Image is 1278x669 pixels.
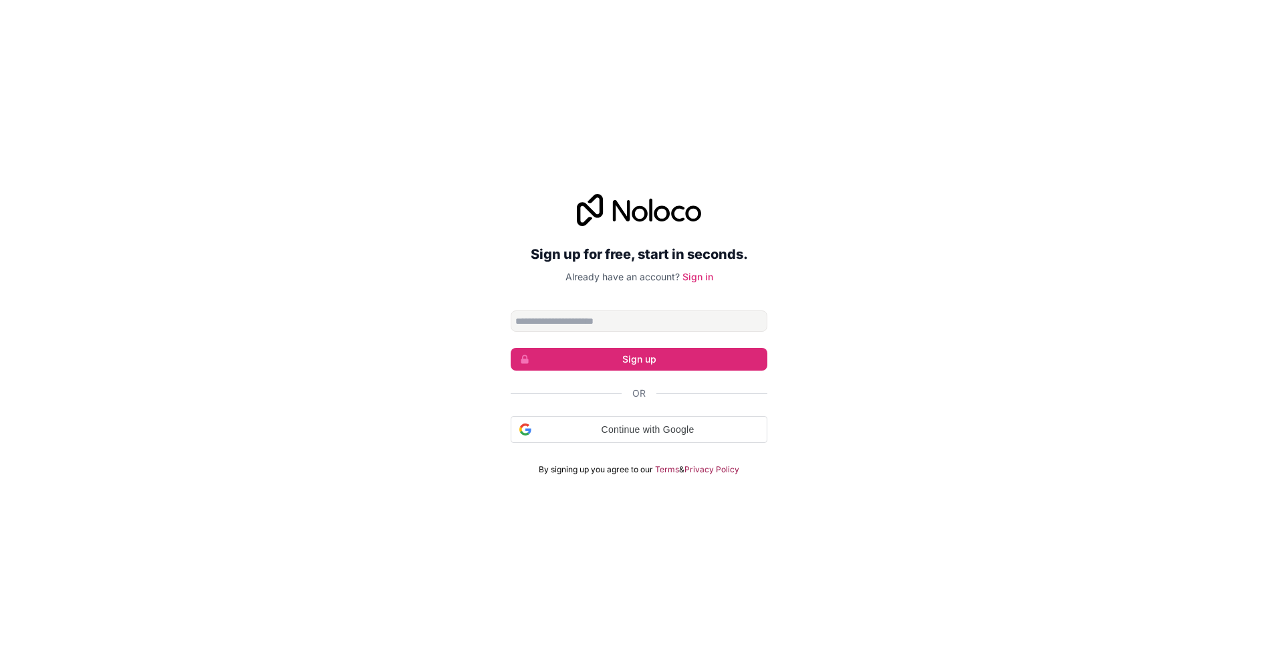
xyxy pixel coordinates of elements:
span: Already have an account? [565,271,680,282]
span: Continue with Google [537,423,759,437]
h2: Sign up for free, start in seconds. [511,242,767,266]
a: Sign in [682,271,713,282]
span: Or [632,387,646,400]
input: Email address [511,310,767,332]
div: Continue with Google [511,416,767,443]
iframe: Sign in with Google Button [504,442,774,471]
button: Sign up [511,348,767,371]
